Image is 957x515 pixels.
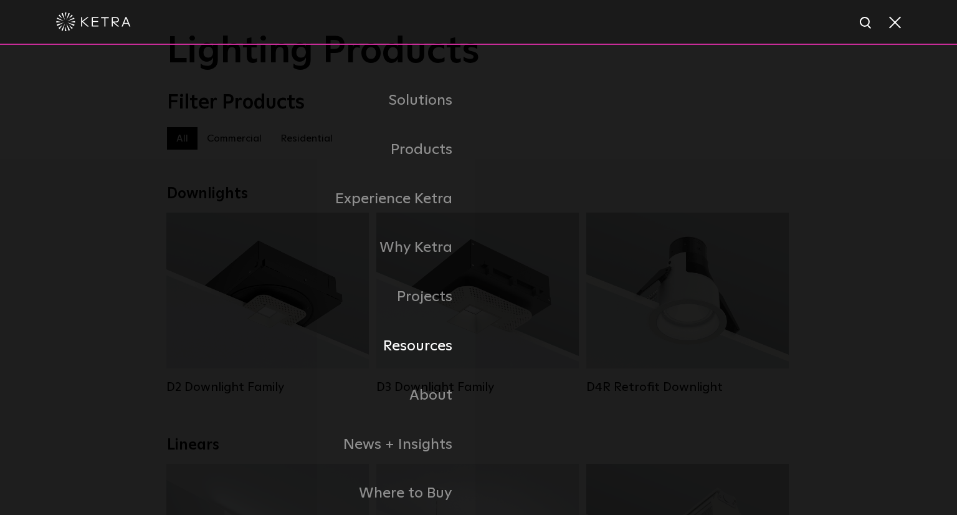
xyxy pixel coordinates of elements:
[167,125,478,175] a: Products
[167,420,478,469] a: News + Insights
[859,16,874,31] img: search icon
[167,322,478,371] a: Resources
[167,76,478,125] a: Solutions
[167,223,478,272] a: Why Ketra
[167,175,478,224] a: Experience Ketra
[56,12,131,31] img: ketra-logo-2019-white
[167,272,478,322] a: Projects
[167,371,478,420] a: About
